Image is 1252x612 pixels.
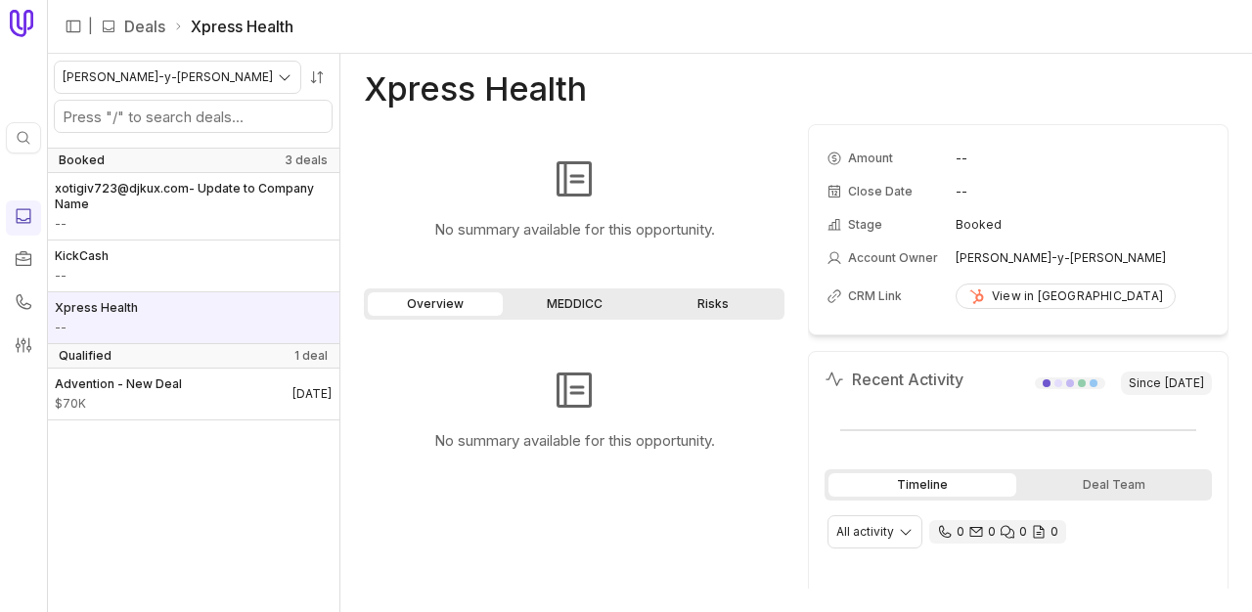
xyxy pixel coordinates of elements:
[59,12,88,41] button: Expand sidebar
[848,151,893,166] span: Amount
[968,288,1163,304] div: View in [GEOGRAPHIC_DATA]
[292,386,332,402] time: Deal Close Date
[302,63,332,92] button: Sort by
[294,348,328,364] span: 1 deal
[364,77,587,101] h1: Xpress Health
[1020,473,1208,497] div: Deal Team
[956,284,1176,309] a: View in [GEOGRAPHIC_DATA]
[47,173,339,240] a: xotigiv723@djkux.com- Update to Company Name--
[59,348,112,364] span: Qualified
[59,153,105,168] span: Booked
[55,181,332,212] span: xotigiv723@djkux.com- Update to Company Name
[55,268,109,284] span: Amount
[47,369,339,419] a: Advention - New Deal$70K[DATE]
[124,15,165,38] a: Deals
[55,396,182,412] span: Amount
[47,292,339,343] a: Xpress Health--
[848,250,938,266] span: Account Owner
[368,292,503,316] a: Overview
[47,54,340,612] nav: Deals
[828,473,1016,497] div: Timeline
[848,217,882,233] span: Stage
[1165,375,1204,391] time: [DATE]
[285,153,328,168] span: 3 deals
[55,320,138,335] span: Amount
[55,248,109,264] span: KickCash
[825,368,963,391] h2: Recent Activity
[434,218,715,241] p: No summary available for this opportunity.
[956,143,1210,174] td: --
[956,209,1210,240] td: Booked
[434,429,715,453] p: No summary available for this opportunity.
[88,15,93,38] span: |
[646,292,781,316] a: Risks
[848,184,913,199] span: Close Date
[507,292,642,316] a: MEDDICC
[956,176,1210,207] td: --
[173,15,293,38] li: Xpress Health
[55,101,332,132] input: Search deals by name
[929,520,1066,544] div: 0 calls and 0 email threads
[47,240,339,291] a: KickCash--
[55,300,138,316] span: Xpress Health
[848,288,902,304] span: CRM Link
[55,376,182,392] span: Advention - New Deal
[1121,372,1212,395] span: Since
[956,242,1210,274] td: [PERSON_NAME]-y-[PERSON_NAME]
[55,216,332,232] span: Amount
